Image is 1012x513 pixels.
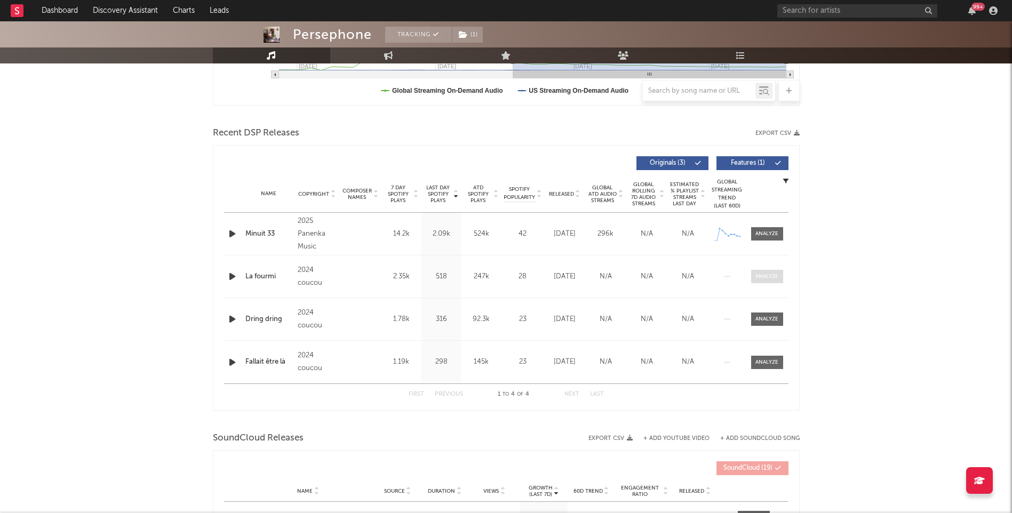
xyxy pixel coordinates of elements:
a: Fallait être là [245,357,292,367]
input: Search by song name or URL [643,87,755,95]
div: 524k [464,229,499,239]
span: to [503,392,509,397]
button: Previous [435,391,463,397]
span: ATD Spotify Plays [464,185,492,204]
div: Persephone [293,27,372,43]
p: Growth [529,485,553,491]
div: 2024 coucou [298,307,337,332]
div: 2025 Panenka Music [298,215,337,253]
div: Global Streaming Trend (Last 60D) [711,178,743,210]
input: Search for artists [777,4,937,18]
span: Global Rolling 7D Audio Streams [629,181,658,207]
div: 247k [464,271,499,282]
a: La fourmi [245,271,292,282]
button: Next [564,391,579,397]
div: 145k [464,357,499,367]
button: Export CSV [588,435,633,442]
button: Last [590,391,604,397]
span: Last Day Spotify Plays [424,185,452,204]
button: First [409,391,424,397]
span: Released [679,488,704,494]
div: N/A [629,357,665,367]
div: 28 [504,271,541,282]
a: Minuit 33 [245,229,292,239]
div: N/A [629,229,665,239]
div: 42 [504,229,541,239]
span: 7 Day Spotify Plays [384,185,412,204]
span: Global ATD Audio Streams [588,185,617,204]
span: 60D Trend [573,488,603,494]
button: + Add SoundCloud Song [720,436,800,442]
span: Recent DSP Releases [213,127,299,140]
div: 1 4 4 [484,388,543,401]
div: N/A [670,357,706,367]
span: Spotify Popularity [504,186,535,202]
div: 92.3k [464,314,499,325]
div: 316 [424,314,459,325]
div: 23 [504,314,541,325]
button: + Add YouTube Video [643,436,710,442]
button: Tracking [385,27,452,43]
span: Source [384,488,405,494]
button: SoundCloud(19) [716,461,788,475]
button: 99+ [968,6,976,15]
div: 14.2k [384,229,419,239]
span: Features ( 1 ) [723,160,772,166]
div: [DATE] [547,271,583,282]
div: N/A [670,229,706,239]
div: 1.19k [384,357,419,367]
div: 298 [424,357,459,367]
span: Composer Names [342,188,372,201]
span: Released [549,191,574,197]
span: Copyright [298,191,329,197]
button: + Add SoundCloud Song [710,436,800,442]
button: Export CSV [755,130,800,137]
div: 23 [504,357,541,367]
span: of [517,392,523,397]
span: SoundCloud Releases [213,432,304,445]
div: Name [245,190,292,198]
button: Originals(3) [636,156,708,170]
div: N/A [588,357,624,367]
div: [DATE] [547,314,583,325]
div: 2.35k [384,271,419,282]
div: [DATE] [547,357,583,367]
div: + Add YouTube Video [633,436,710,442]
div: N/A [670,314,706,325]
div: 2024 coucou [298,264,337,290]
div: N/A [670,271,706,282]
div: 2024 coucou [298,349,337,375]
span: Originals ( 3 ) [643,160,692,166]
span: Duration [428,488,455,494]
div: 1.78k [384,314,419,325]
span: SoundCloud [723,465,760,471]
div: [DATE] [547,229,583,239]
span: Estimated % Playlist Streams Last Day [670,181,699,207]
div: 518 [424,271,459,282]
span: ( 1 ) [452,27,483,43]
div: N/A [629,314,665,325]
span: ( 19 ) [723,465,772,471]
div: N/A [629,271,665,282]
button: Features(1) [716,156,788,170]
div: 296k [588,229,624,239]
span: Engagement Ratio [618,485,662,498]
div: 99 + [971,3,985,11]
p: (Last 7d) [529,491,553,498]
div: N/A [588,314,624,325]
div: N/A [588,271,624,282]
span: Views [483,488,499,494]
span: Name [297,488,313,494]
div: 2.09k [424,229,459,239]
a: Dring dring [245,314,292,325]
button: (1) [452,27,483,43]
